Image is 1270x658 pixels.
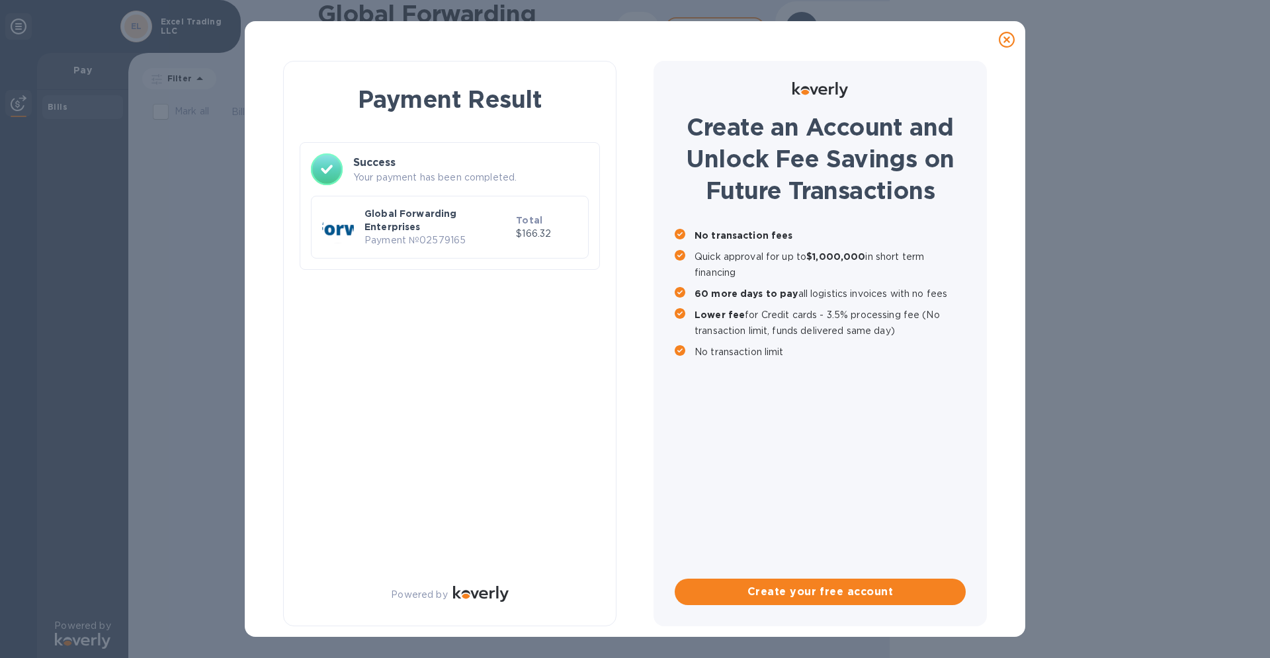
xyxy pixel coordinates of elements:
p: all logistics invoices with no fees [695,286,966,302]
b: Lower fee [695,309,745,320]
span: Create your free account [685,584,955,600]
p: Global Forwarding Enterprises [364,207,511,233]
h3: Success [353,155,589,171]
img: Logo [453,586,509,602]
p: No transaction limit [695,344,966,360]
button: Create your free account [675,579,966,605]
b: $1,000,000 [806,251,865,262]
p: Payment № 02579165 [364,233,511,247]
p: Powered by [391,588,447,602]
b: 60 more days to pay [695,288,798,299]
b: No transaction fees [695,230,793,241]
h1: Create an Account and Unlock Fee Savings on Future Transactions [675,111,966,206]
b: Total [516,215,542,226]
p: Quick approval for up to in short term financing [695,249,966,280]
p: Your payment has been completed. [353,171,589,185]
p: for Credit cards - 3.5% processing fee (No transaction limit, funds delivered same day) [695,307,966,339]
img: Logo [792,82,848,98]
p: $166.32 [516,227,577,241]
h1: Payment Result [305,83,595,116]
